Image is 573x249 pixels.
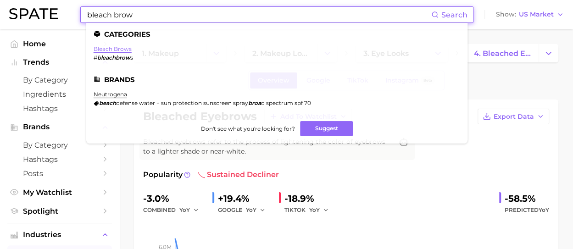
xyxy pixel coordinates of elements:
[116,100,248,106] span: defense water + sun protection sunscreen spray
[539,206,549,213] span: YoY
[179,206,190,214] span: YoY
[7,152,112,166] a: Hashtags
[9,8,58,19] img: SPATE
[300,121,353,136] button: Suggest
[23,123,96,131] span: Brands
[7,166,112,181] a: Posts
[23,76,96,84] span: by Category
[179,205,199,216] button: YoY
[143,137,393,156] span: Bleached eyebrows refer to the process of lightening the color of eyebrows to a lighter shade or ...
[539,44,558,62] button: Change Category
[505,205,549,216] span: Predicted
[7,204,112,218] a: Spotlight
[7,101,112,116] a: Hashtags
[23,58,96,66] span: Trends
[23,169,96,178] span: Posts
[441,11,467,19] span: Search
[7,138,112,152] a: by Category
[200,125,295,132] span: Don't see what you're looking for?
[261,100,311,106] span: d spectrum spf 70
[143,205,205,216] div: combined
[7,228,112,242] button: Industries
[7,73,112,87] a: by Category
[7,87,112,101] a: Ingredients
[246,205,266,216] button: YoY
[23,141,96,149] span: by Category
[23,231,96,239] span: Industries
[23,39,96,48] span: Home
[94,54,97,61] span: #
[309,205,329,216] button: YoY
[23,104,96,113] span: Hashtags
[284,191,335,206] div: -18.9%
[7,120,112,134] button: Brands
[496,12,516,17] span: Show
[218,205,272,216] div: GOOGLE
[478,109,549,124] button: Export Data
[143,191,205,206] div: -3.0%
[99,100,116,106] em: beach
[7,185,112,199] a: My Watchlist
[143,169,183,180] span: Popularity
[94,45,132,52] a: bleach brows
[23,207,96,216] span: Spotlight
[218,191,272,206] div: +19.4%
[7,37,112,51] a: Home
[466,44,539,62] a: 4. bleached eyebrows
[494,113,534,121] span: Export Data
[23,155,96,164] span: Hashtags
[494,9,566,21] button: ShowUS Market
[23,90,96,99] span: Ingredients
[474,49,531,58] span: 4. bleached eyebrows
[7,55,112,69] button: Trends
[130,54,133,61] span: s
[94,91,127,98] a: neutrogena
[23,188,96,197] span: My Watchlist
[246,206,256,214] span: YoY
[519,12,554,17] span: US Market
[284,205,335,216] div: TIKTOK
[86,7,431,22] input: Search here for a brand, industry, or ingredient
[505,191,549,206] div: -58.5%
[94,76,460,83] li: Brands
[97,54,130,61] em: bleachbrow
[94,30,460,38] li: Categories
[198,169,279,180] span: sustained decliner
[309,206,320,214] span: YoY
[198,171,205,178] img: sustained decliner
[248,100,261,106] em: broa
